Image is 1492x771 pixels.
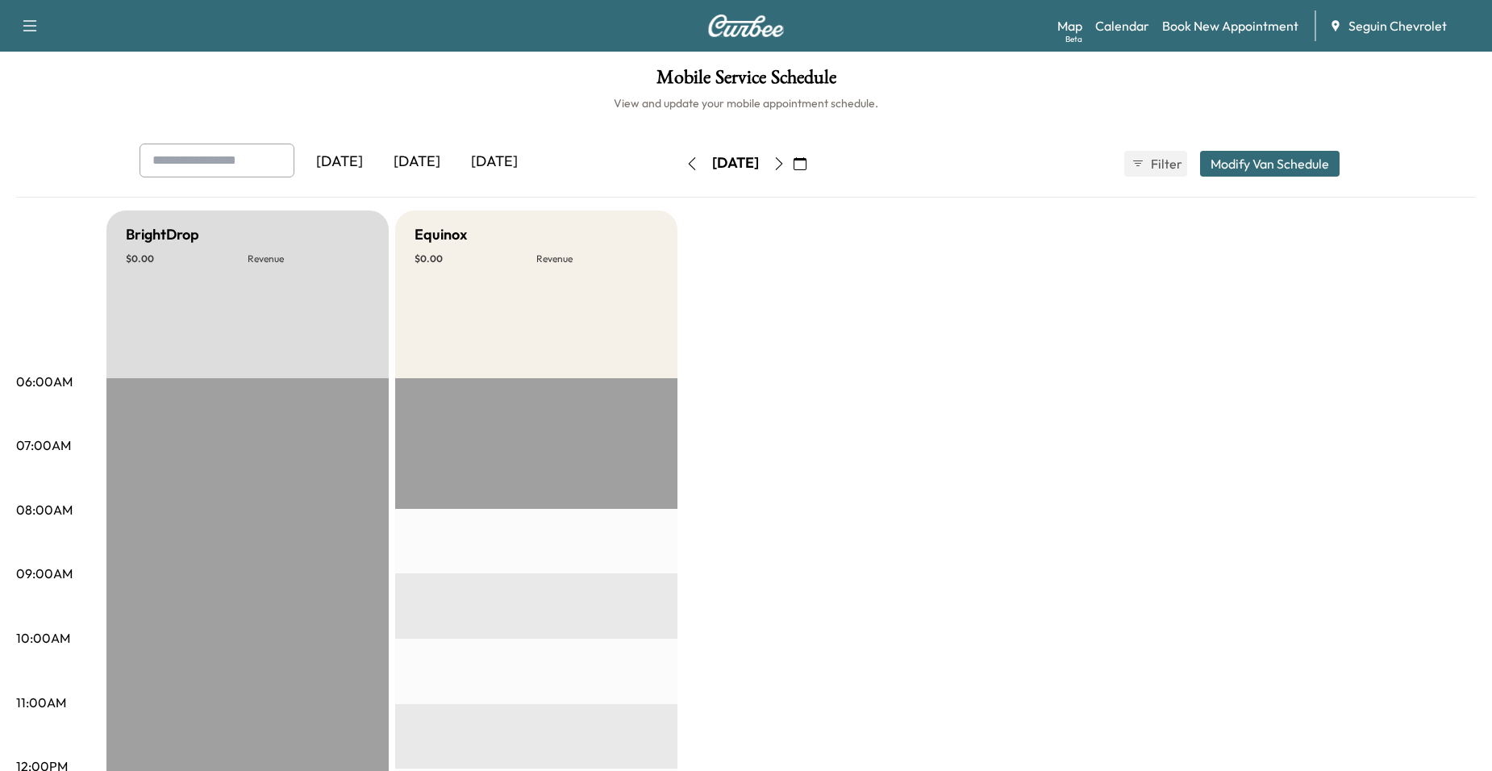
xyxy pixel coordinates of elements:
[16,628,70,648] p: 10:00AM
[16,693,66,712] p: 11:00AM
[16,500,73,519] p: 08:00AM
[126,223,199,246] h5: BrightDrop
[456,144,533,181] div: [DATE]
[1065,33,1082,45] div: Beta
[16,95,1476,111] h6: View and update your mobile appointment schedule.
[16,436,71,455] p: 07:00AM
[16,68,1476,95] h1: Mobile Service Schedule
[1124,151,1187,177] button: Filter
[16,372,73,391] p: 06:00AM
[1348,16,1447,35] span: Seguin Chevrolet
[536,252,658,265] p: Revenue
[712,153,759,173] div: [DATE]
[126,252,248,265] p: $ 0.00
[16,564,73,583] p: 09:00AM
[248,252,369,265] p: Revenue
[1095,16,1149,35] a: Calendar
[1162,16,1298,35] a: Book New Appointment
[378,144,456,181] div: [DATE]
[1200,151,1340,177] button: Modify Van Schedule
[1057,16,1082,35] a: MapBeta
[301,144,378,181] div: [DATE]
[415,223,467,246] h5: Equinox
[1151,154,1180,173] span: Filter
[415,252,536,265] p: $ 0.00
[707,15,785,37] img: Curbee Logo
